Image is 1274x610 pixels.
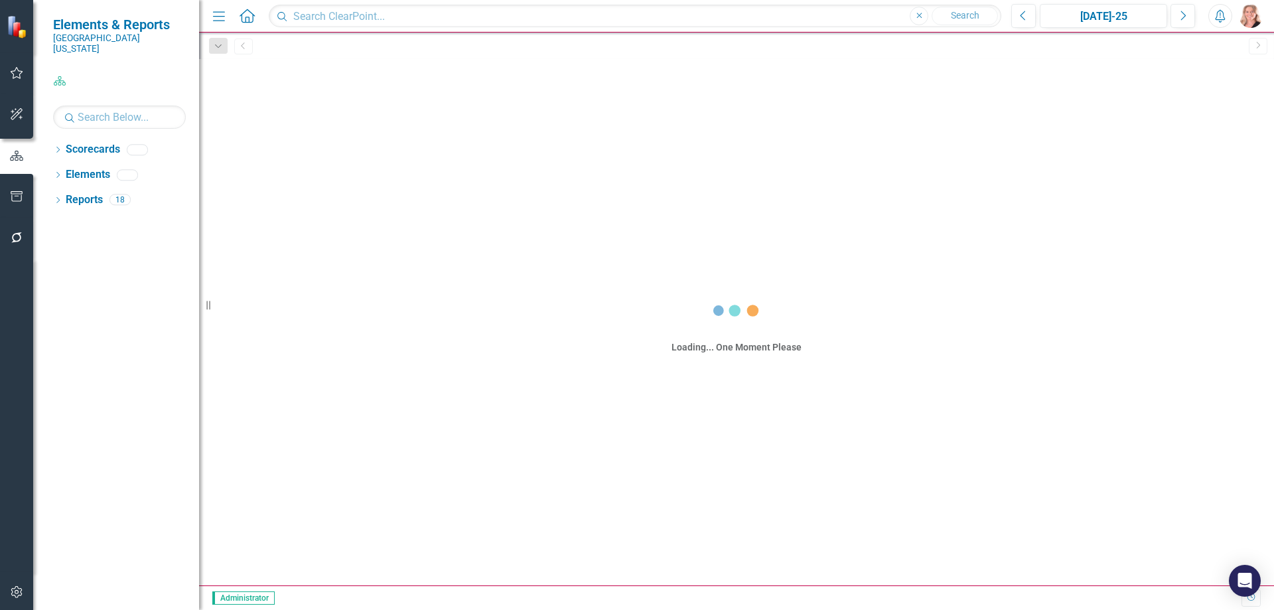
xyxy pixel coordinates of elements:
[66,142,120,157] a: Scorecards
[7,15,30,38] img: ClearPoint Strategy
[212,591,275,605] span: Administrator
[269,5,1001,28] input: Search ClearPoint...
[109,194,131,206] div: 18
[951,10,979,21] span: Search
[53,17,186,33] span: Elements & Reports
[66,167,110,183] a: Elements
[1239,4,1263,28] img: Tiffany LaCoste
[1229,565,1261,597] div: Open Intercom Messenger
[672,341,802,354] div: Loading... One Moment Please
[53,106,186,129] input: Search Below...
[66,192,103,208] a: Reports
[1044,9,1163,25] div: [DATE]-25
[1040,4,1167,28] button: [DATE]-25
[932,7,998,25] button: Search
[53,33,186,54] small: [GEOGRAPHIC_DATA][US_STATE]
